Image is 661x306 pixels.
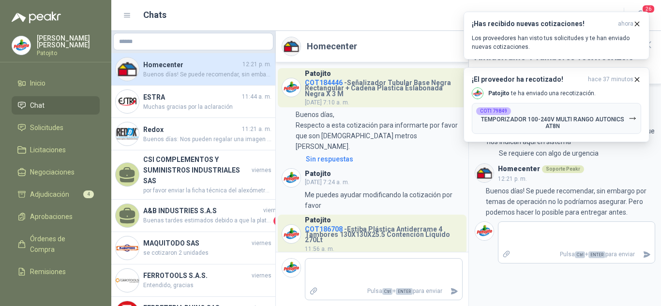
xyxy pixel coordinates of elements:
[30,189,69,200] span: Adjudicación
[252,166,271,175] span: viernes
[305,171,331,176] h3: Patojito
[282,225,300,243] img: Company Logo
[12,207,100,226] a: Aprobaciones
[12,74,100,92] a: Inicio
[305,189,463,211] p: Me puedes ayudar modificando la cotización por favor
[642,4,655,14] span: 26
[618,20,633,28] span: ahora
[143,186,271,195] span: por favor enviar la ficha técnica del alexómetro cotizado
[111,232,275,264] a: Company LogoMAQUITODO SASviernesse cotizaron 2 unidades
[116,58,139,81] img: Company Logo
[305,225,343,233] span: COT186708
[488,89,596,98] p: te ha enviado una recotización.
[304,154,463,164] a: Sin respuestas
[472,20,614,28] h3: ¡Has recibido nuevas cotizaciones!
[499,148,599,159] p: Se requiere con algo de urgencia
[252,271,271,280] span: viernes
[143,70,271,79] span: Buenos días! Se puede recomendar, sin embargo por temas de operación no lo podríamos asegurar. Pe...
[143,124,240,135] h4: Redox
[487,115,656,147] p: Buenas tardes, quisiera validar por favor si la entrega de esta estiba se puede realizar antes de...
[322,283,446,300] p: Pulsa + para enviar
[498,175,527,182] span: 12:21 p. m.
[116,269,139,292] img: Company Logo
[143,205,261,216] h4: A&B INDUSTRIES S.A.S
[472,103,641,134] button: COT179849TEMPORIZADOR 100-240V MULTI RANGO AUTONICS AT8N
[116,236,139,260] img: Company Logo
[143,59,240,70] h4: Homecenter
[464,67,649,142] button: ¡El proveedor ha recotizado!hace 37 minutos Company LogoPatojito te ha enviado una recotización.C...
[305,179,349,186] span: [DATE] 7:24 a. m.
[30,145,66,155] span: Licitaciones
[307,40,357,53] h2: Homecenter
[116,90,139,113] img: Company Logo
[111,53,275,86] a: Company LogoHomecenter12:21 p. m.Buenos días! Se puede recomendar, sin embargo por temas de opera...
[498,166,540,172] h3: Homecenter
[37,50,100,56] p: Patojito
[143,270,250,281] h4: FERROTOOLS S.A.S.
[143,92,240,102] h4: ESTRA
[464,12,649,59] button: ¡Has recibido nuevas cotizaciones!ahora Los proveedores han visto tus solicitudes y te han enviad...
[472,75,584,84] h3: ¡El proveedor ha recotizado!
[542,165,584,173] div: Soporte Peakr
[242,60,271,69] span: 12:21 p. m.
[305,223,463,243] h4: - Estiba Plástica Antiderrame 4 Tambores 130X130X25.5 Contención Líquido 270Lt
[498,246,515,263] label: Adjuntar archivos
[37,35,100,48] p: [PERSON_NAME] [PERSON_NAME]
[143,281,271,290] span: Entendido, gracias
[639,246,655,263] button: Enviar
[30,266,66,277] span: Remisiones
[12,185,100,204] a: Adjudicación4
[588,75,633,84] span: hace 37 minutos
[382,288,392,295] span: Ctrl
[30,167,75,177] span: Negociaciones
[475,164,494,182] img: Company Logo
[83,190,94,198] span: 4
[143,154,250,186] h4: CSI COMPLEMENTOS Y SUMINISTROS INDUSTRIALES SAS
[143,216,271,226] span: Buenas tardes estimados debido a que la plataforma no me permite abjuntar la ficha se la comparto...
[475,222,494,240] img: Company Logo
[305,79,343,87] span: COT184446
[12,141,100,159] a: Licitaciones
[476,116,629,130] p: TEMPORIZADOR 100-240V MULTI RANGO AUTONICS AT8N
[12,118,100,137] a: Solicitudes
[296,109,463,152] p: Buenos días, Respecto a esta cotización para informarte por favor que son [DEMOGRAPHIC_DATA] metr...
[305,218,331,223] h3: Patojito
[632,7,649,24] button: 26
[472,34,641,51] p: Los proveedores han visto tus solicitudes y te han enviado nuevas cotizaciones.
[242,125,271,134] span: 11:21 a. m.
[30,233,90,255] span: Órdenes de Compra
[12,163,100,181] a: Negociaciones
[12,230,100,259] a: Órdenes de Compra
[111,264,275,297] a: Company LogoFERROTOOLS S.A.S.viernesEntendido, gracias
[12,96,100,115] a: Chat
[282,169,300,187] img: Company Logo
[488,90,510,97] b: Patojito
[514,246,639,263] p: Pulsa + para enviar
[486,186,655,218] p: Buenos días! Se puede recomendar, sin embargo por temas de operación no lo podríamos asegurar. Pe...
[12,12,61,23] img: Logo peakr
[143,238,250,248] h4: MAQUITODO SAS
[143,248,271,258] span: se cotizaron 2 unidades
[116,122,139,146] img: Company Logo
[282,259,300,277] img: Company Logo
[12,36,30,55] img: Company Logo
[282,78,300,97] img: Company Logo
[305,283,322,300] label: Adjuntar archivos
[143,102,271,112] span: Muchas gracias por la aclaración
[305,246,334,252] span: 11:56 a. m.
[143,8,166,22] h1: Chats
[111,86,275,118] a: Company LogoESTRA11:44 a. m.Muchas gracias por la aclaración
[306,154,353,164] div: Sin respuestas
[263,206,283,215] span: viernes
[12,262,100,281] a: Remisiones
[575,251,585,258] span: Ctrl
[305,76,463,97] h4: - Señalizador Tubular Base Negra Rectangular + Cadena Plastica Eslabonada Negra X 3 M
[111,118,275,150] a: Company LogoRedox11:21 a. m.Buenos días: Nos pueden regalar una imagen por favor
[446,283,462,300] button: Enviar
[305,99,349,106] span: [DATE] 7:10 a. m.
[282,37,300,56] img: Company Logo
[30,78,45,88] span: Inicio
[30,122,63,133] span: Solicitudes
[111,150,275,200] a: CSI COMPLEMENTOS Y SUMINISTROS INDUSTRIALES SASviernespor favor enviar la ficha técnica del alexó...
[30,211,73,222] span: Aprobaciones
